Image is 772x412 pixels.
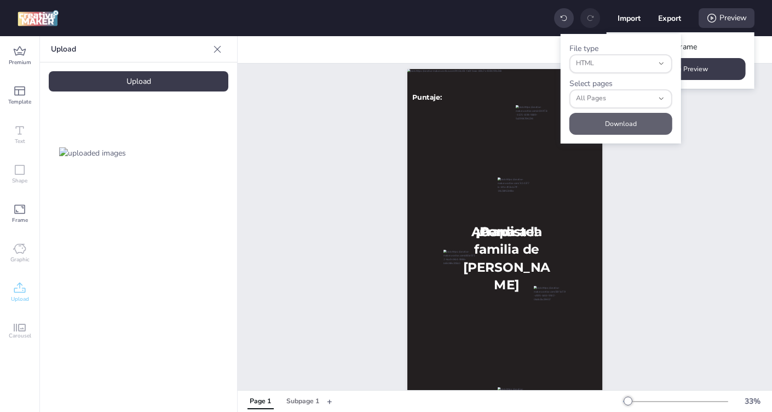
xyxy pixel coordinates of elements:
[327,392,332,411] button: +
[576,94,654,104] span: All Pages
[576,59,654,68] span: HTML
[49,71,228,91] div: Upload
[569,113,672,135] button: Download
[630,41,697,53] span: With mobile frame
[618,7,641,30] button: Import
[11,295,29,304] span: Upload
[286,397,319,407] div: Subpage 1
[242,392,327,411] div: Tabs
[569,78,613,89] label: Select pages
[51,36,209,62] p: Upload
[463,224,550,292] span: Atrapa a la familia de [PERSON_NAME]
[15,137,25,146] span: Text
[9,58,31,67] span: Premium
[615,58,746,80] button: Generate Preview
[569,89,672,108] button: selectPages
[569,43,598,54] label: File type
[412,93,442,102] span: Puntaje:
[739,396,765,407] div: 33 %
[12,176,27,185] span: Shape
[658,7,681,30] button: Export
[59,147,126,159] img: uploaded images
[699,8,754,28] div: Preview
[250,397,271,407] div: Page 1
[8,98,31,106] span: Template
[12,216,28,225] span: Frame
[9,331,31,340] span: Carousel
[569,54,672,73] button: fileType
[10,255,30,264] span: Graphic
[18,10,59,26] img: logo Creative Maker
